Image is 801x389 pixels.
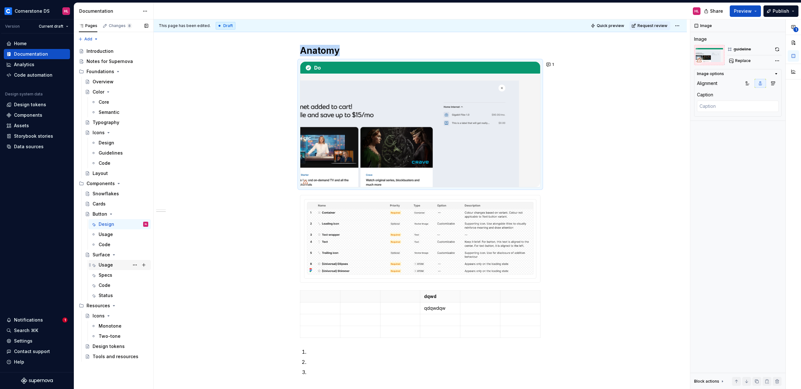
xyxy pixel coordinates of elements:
div: Two-tone [99,333,121,339]
div: Status [99,292,113,299]
button: Help [4,357,70,367]
div: Usage [99,262,113,268]
div: Search ⌘K [14,327,38,334]
span: 1 [552,62,554,67]
div: Notifications [14,317,43,323]
span: 8 [127,23,132,28]
div: Code automation [14,72,52,78]
div: Surface [93,252,110,258]
span: Publish [773,8,789,14]
div: Icons [93,313,105,319]
div: Version [5,24,20,29]
a: Monotone [88,321,151,331]
div: Introduction [87,48,114,54]
div: Draft [216,22,235,30]
a: Icons [82,311,151,321]
div: Help [14,359,24,365]
span: Replace [735,58,751,63]
a: Code [88,240,151,250]
a: Tools and resources [82,351,151,362]
p: qdqwdqw [424,305,456,311]
div: Image options [697,71,724,76]
a: Analytics [4,59,70,70]
div: Design [99,140,114,146]
button: Share [701,5,727,17]
div: Home [14,40,27,47]
div: Code [99,282,110,288]
a: Notes for Supernova [76,56,151,66]
a: Components [4,110,70,120]
span: This page has been edited. [159,23,211,28]
div: HL [694,9,699,14]
div: Components [14,112,42,118]
a: Settings [4,336,70,346]
div: Image [694,36,707,42]
span: Current draft [39,24,63,29]
div: Block actions [694,379,719,384]
div: Design [99,221,114,227]
div: Alignment [697,80,717,87]
div: Documentation [14,51,48,57]
a: Home [4,38,70,49]
div: Color [93,89,104,95]
a: Usage [88,229,151,240]
button: Replace [727,56,754,65]
img: 452cf2cf-1f88-4605-a3d4-f389da7e124b.png [300,62,540,187]
a: Documentation [4,49,70,59]
a: Two-tone [88,331,151,341]
a: Usage [88,260,151,270]
a: Color [82,87,151,97]
a: Surface [82,250,151,260]
button: Notifications1 [4,315,70,325]
div: Foundations [87,68,114,75]
div: Button [93,211,107,217]
a: DesignHL [88,219,151,229]
button: Add [76,35,100,44]
a: Semantic [88,107,151,117]
div: Foundations [76,66,151,77]
span: Add [84,37,92,42]
a: Design tokens [82,341,151,351]
button: Search ⌘K [4,325,70,336]
div: Design tokens [14,101,46,108]
div: Usage [99,231,113,238]
a: Design [88,138,151,148]
div: Cards [93,201,106,207]
div: Icons [93,129,105,136]
a: Button [82,209,151,219]
a: Assets [4,121,70,131]
button: Cornerstone DSHL [1,4,73,18]
a: Core [88,97,151,107]
button: Quick preview [589,21,627,30]
div: Caption [697,92,713,98]
button: 1 [544,60,557,69]
a: Introduction [76,46,151,56]
div: Pages [79,23,97,28]
div: Code [99,160,110,166]
div: Typography [93,119,119,126]
div: Changes [109,23,132,28]
a: Specs [88,270,151,280]
a: Typography [82,117,151,128]
a: Cards [82,199,151,209]
div: Semantic [99,109,119,115]
button: Request review [630,21,670,30]
a: Design tokens [4,100,70,110]
div: Assets [14,122,29,129]
div: Tools and resources [93,353,138,360]
div: Design system data [5,92,43,97]
div: Contact support [14,348,50,355]
p: dqwd [424,293,456,300]
div: Components [76,178,151,189]
div: Layout [93,170,108,177]
a: Code automation [4,70,70,80]
span: 1 [793,27,798,32]
div: Cornerstone DS [15,8,50,14]
div: Overview [93,79,114,85]
div: Monotone [99,323,122,329]
button: Publish [763,5,798,17]
div: Notes for Supernova [87,58,133,65]
div: Snowflakes [93,191,119,197]
button: Current draft [36,22,71,31]
div: Code [99,241,110,248]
